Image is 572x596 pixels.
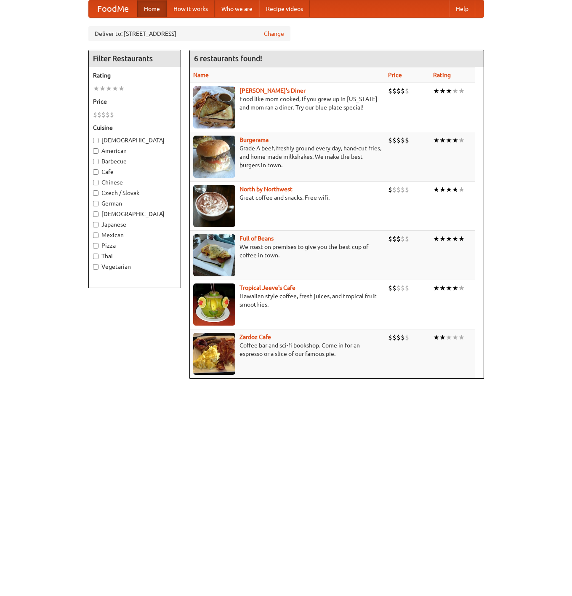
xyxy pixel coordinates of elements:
[446,136,452,145] li: ★
[392,185,396,194] li: $
[89,50,181,67] h4: Filter Restaurants
[193,72,209,78] a: Name
[439,283,446,293] li: ★
[239,87,306,94] a: [PERSON_NAME]'s Diner
[93,233,98,238] input: Mexican
[193,341,381,358] p: Coffee bar and sci-fi bookshop. Come in for an espresso or a slice of our famous pie.
[112,84,118,93] li: ★
[93,123,176,132] h5: Cuisine
[93,211,98,217] input: [DEMOGRAPHIC_DATA]
[239,235,274,242] a: Full of Beans
[392,333,396,342] li: $
[93,136,176,144] label: [DEMOGRAPHIC_DATA]
[89,0,137,17] a: FoodMe
[93,168,176,176] label: Cafe
[458,234,465,243] li: ★
[452,136,458,145] li: ★
[93,97,176,106] h5: Price
[388,72,402,78] a: Price
[239,186,293,192] a: North by Northwest
[239,136,269,143] a: Burgerama
[396,234,401,243] li: $
[93,169,98,175] input: Cafe
[239,284,295,291] b: Tropical Jeeve's Cafe
[93,220,176,229] label: Japanese
[93,138,98,143] input: [DEMOGRAPHIC_DATA]
[433,86,439,96] li: ★
[388,86,392,96] li: $
[439,234,446,243] li: ★
[388,136,392,145] li: $
[392,283,396,293] li: $
[88,26,290,41] div: Deliver to: [STREET_ADDRESS]
[452,185,458,194] li: ★
[106,84,112,93] li: ★
[193,292,381,309] p: Hawaiian style coffee, fresh juices, and tropical fruit smoothies.
[396,86,401,96] li: $
[93,190,98,196] input: Czech / Slovak
[446,283,452,293] li: ★
[392,136,396,145] li: $
[93,210,176,218] label: [DEMOGRAPHIC_DATA]
[101,110,106,119] li: $
[93,262,176,271] label: Vegetarian
[239,334,271,340] a: Zardoz Cafe
[137,0,167,17] a: Home
[396,283,401,293] li: $
[97,110,101,119] li: $
[433,136,439,145] li: ★
[458,86,465,96] li: ★
[99,84,106,93] li: ★
[458,333,465,342] li: ★
[264,29,284,38] a: Change
[401,86,405,96] li: $
[93,147,176,155] label: American
[215,0,259,17] a: Who we are
[93,148,98,154] input: American
[93,254,98,259] input: Thai
[93,189,176,197] label: Czech / Slovak
[93,71,176,80] h5: Rating
[193,185,235,227] img: north.jpg
[405,333,409,342] li: $
[433,185,439,194] li: ★
[93,231,176,239] label: Mexican
[452,333,458,342] li: ★
[106,110,110,119] li: $
[405,283,409,293] li: $
[193,86,235,128] img: sallys.jpg
[446,185,452,194] li: ★
[93,201,98,206] input: German
[401,234,405,243] li: $
[458,136,465,145] li: ★
[388,333,392,342] li: $
[93,157,176,166] label: Barbecue
[93,178,176,187] label: Chinese
[405,185,409,194] li: $
[446,333,452,342] li: ★
[193,333,235,375] img: zardoz.jpg
[405,86,409,96] li: $
[193,193,381,202] p: Great coffee and snacks. Free wifi.
[452,234,458,243] li: ★
[193,243,381,259] p: We roast on premises to give you the best cup of coffee in town.
[433,234,439,243] li: ★
[388,283,392,293] li: $
[259,0,310,17] a: Recipe videos
[433,333,439,342] li: ★
[433,72,451,78] a: Rating
[93,84,99,93] li: ★
[433,283,439,293] li: ★
[110,110,114,119] li: $
[193,136,235,178] img: burgerama.jpg
[93,222,98,227] input: Japanese
[93,252,176,260] label: Thai
[193,283,235,326] img: jeeves.jpg
[93,264,98,270] input: Vegetarian
[449,0,475,17] a: Help
[396,136,401,145] li: $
